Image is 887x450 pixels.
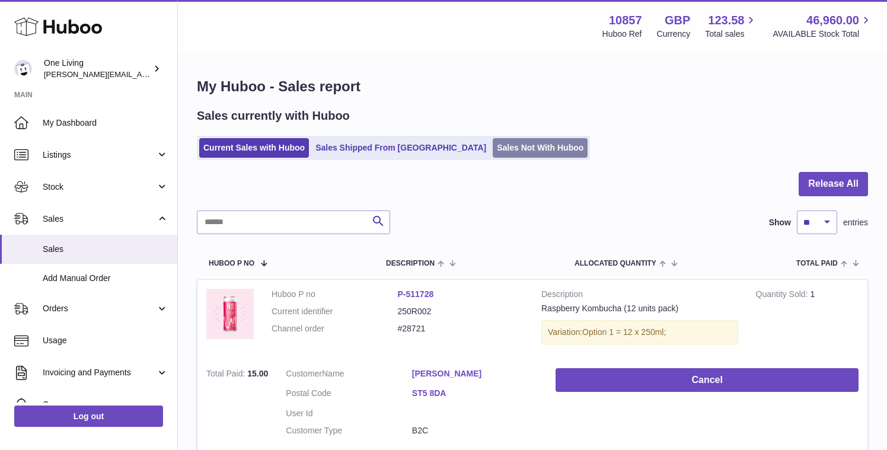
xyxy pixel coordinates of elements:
strong: Quantity Sold [756,289,811,302]
dt: Channel order [272,323,398,334]
dt: Customer Type [286,425,412,436]
span: 123.58 [708,12,744,28]
span: Invoicing and Payments [43,367,156,378]
strong: Total Paid [206,369,247,381]
dd: 250R002 [398,306,524,317]
dt: Name [286,368,412,382]
a: 123.58 Total sales [705,12,758,40]
span: Total paid [796,260,838,267]
span: Description [386,260,435,267]
div: Raspberry Kombucha (12 units pack) [541,303,738,314]
dt: Postal Code [286,388,412,402]
h1: My Huboo - Sales report [197,77,868,96]
span: Total sales [705,28,758,40]
td: 1 [747,280,867,359]
div: Variation: [541,320,738,344]
span: My Dashboard [43,117,168,129]
strong: GBP [665,12,690,28]
span: Huboo P no [209,260,254,267]
span: Stock [43,181,156,193]
span: Option 1 = 12 x 250ml; [582,327,666,337]
dd: #28721 [398,323,524,334]
a: Sales Not With Huboo [493,138,588,158]
strong: 10857 [609,12,642,28]
a: P-511728 [398,289,434,299]
span: Sales [43,213,156,225]
dd: B2C [412,425,538,436]
a: [PERSON_NAME] [412,368,538,379]
span: Sales [43,244,168,255]
span: ALLOCATED Quantity [575,260,656,267]
div: Currency [657,28,691,40]
dt: Huboo P no [272,289,398,300]
span: Orders [43,303,156,314]
span: Customer [286,369,322,378]
img: rasberrycan_2x_410cb522-6b70-4f53-a17e-977d158bbffa.jpg [206,289,254,339]
span: AVAILABLE Stock Total [773,28,873,40]
dt: Current identifier [272,306,398,317]
span: Listings [43,149,156,161]
span: 15.00 [247,369,268,378]
a: Log out [14,406,163,427]
label: Show [769,217,791,228]
img: Jessica@oneliving.com [14,60,32,78]
div: One Living [44,58,151,80]
button: Release All [799,172,868,196]
span: [PERSON_NAME][EMAIL_ADDRESS][DOMAIN_NAME] [44,69,238,79]
span: 46,960.00 [806,12,859,28]
a: Sales Shipped From [GEOGRAPHIC_DATA] [311,138,490,158]
a: 46,960.00 AVAILABLE Stock Total [773,12,873,40]
a: ST5 8DA [412,388,538,399]
strong: Description [541,289,738,303]
span: Cases [43,399,168,410]
a: Current Sales with Huboo [199,138,309,158]
span: Usage [43,335,168,346]
span: Add Manual Order [43,273,168,284]
h2: Sales currently with Huboo [197,108,350,124]
div: Huboo Ref [602,28,642,40]
span: entries [843,217,868,228]
button: Cancel [556,368,859,392]
dt: User Id [286,408,412,419]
